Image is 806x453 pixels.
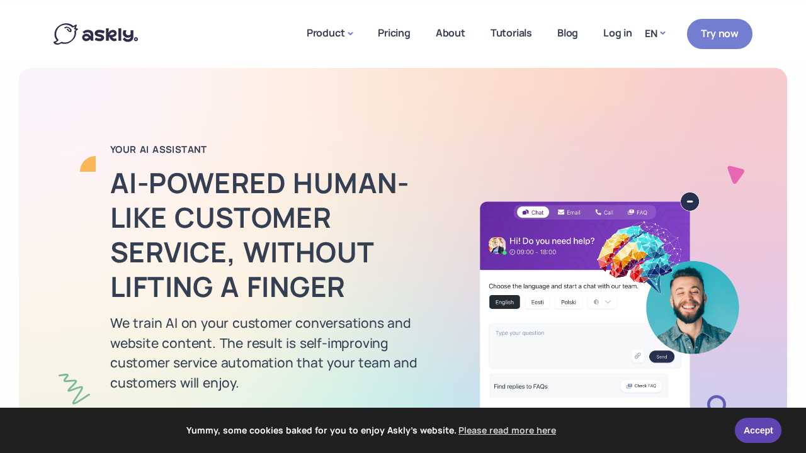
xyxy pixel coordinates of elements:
a: Try now [687,19,752,48]
img: Ai chatbot and multilingual support [469,192,749,424]
a: EN [645,25,664,43]
h2: AI-powered human-like customer service, without lifting a finger [110,165,450,304]
a: Blog [545,3,591,63]
a: Tutorials [478,3,545,63]
p: We train AI on your customer conversations and website content. The result is self-improving cust... [110,313,450,393]
a: Product [294,3,365,65]
h2: YOUR AI ASSISTANT [110,143,450,156]
a: Pricing [365,3,423,63]
a: learn more about cookies [457,421,558,440]
img: Askly [54,23,138,45]
a: Accept [735,418,781,443]
span: Yummy, some cookies baked for you to enjoy Askly's website. [18,421,727,440]
a: About [423,3,478,63]
a: Log in [591,3,645,63]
